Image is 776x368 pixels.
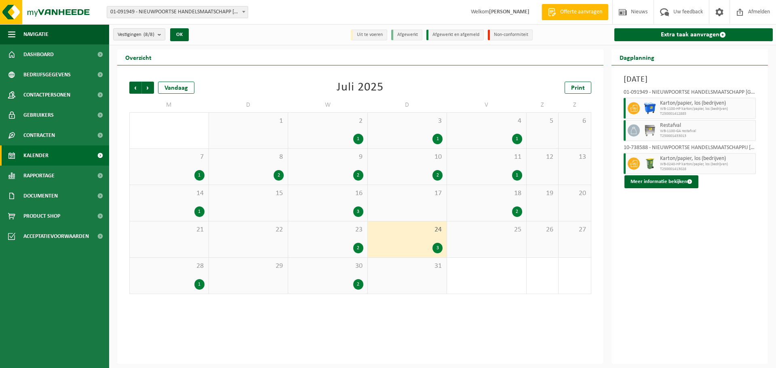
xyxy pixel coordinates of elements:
[432,134,443,144] div: 1
[292,262,363,271] span: 30
[660,167,754,172] span: T250001413028
[372,262,443,271] span: 31
[23,44,54,65] span: Dashboard
[624,145,756,153] div: 10-738588 - NIEUWPOORTSE HANDELSMAATSCHAPPIJ [GEOGRAPHIC_DATA] - [GEOGRAPHIC_DATA]
[292,225,363,234] span: 23
[624,175,698,188] button: Meer informatie bekijken
[451,189,522,198] span: 18
[351,29,387,40] li: Uit te voeren
[129,98,209,112] td: M
[23,166,55,186] span: Rapportage
[451,225,522,234] span: 25
[489,9,529,15] strong: [PERSON_NAME]
[129,82,141,94] span: Vorige
[432,170,443,181] div: 2
[23,226,89,246] span: Acceptatievoorwaarden
[23,105,54,125] span: Gebruikers
[614,28,773,41] a: Extra taak aanvragen
[23,186,58,206] span: Documenten
[292,117,363,126] span: 2
[660,134,754,139] span: T250001433013
[134,153,205,162] span: 7
[624,74,756,86] h3: [DATE]
[23,145,48,166] span: Kalender
[512,170,522,181] div: 1
[531,153,555,162] span: 12
[527,98,559,112] td: Z
[624,90,756,98] div: 01-091949 - NIEUWPOORTSE HANDELSMAATSCHAPP [GEOGRAPHIC_DATA]
[353,243,363,253] div: 2
[644,158,656,170] img: WB-0240-HPE-GN-50
[213,262,284,271] span: 29
[451,117,522,126] span: 4
[23,206,60,226] span: Product Shop
[660,122,754,129] span: Restafval
[531,189,555,198] span: 19
[118,29,154,41] span: Vestigingen
[142,82,154,94] span: Volgende
[213,117,284,126] span: 1
[558,8,604,16] span: Offerte aanvragen
[563,117,586,126] span: 6
[559,98,591,112] td: Z
[353,170,363,181] div: 2
[368,98,447,112] td: D
[113,28,165,40] button: Vestigingen(8/8)
[292,153,363,162] span: 9
[353,206,363,217] div: 3
[451,153,522,162] span: 11
[134,189,205,198] span: 14
[134,225,205,234] span: 21
[531,225,555,234] span: 26
[660,129,754,134] span: WB-1100-GA restafval
[571,85,585,91] span: Print
[660,100,754,107] span: Karton/papier, los (bedrijven)
[117,49,160,65] h2: Overzicht
[447,98,527,112] td: V
[488,29,533,40] li: Non-conformiteit
[353,134,363,144] div: 1
[143,32,154,37] count: (8/8)
[134,262,205,271] span: 28
[512,134,522,144] div: 1
[274,170,284,181] div: 2
[194,279,205,290] div: 1
[372,117,443,126] span: 3
[660,107,754,111] span: WB-1100-HP karton/papier, los (bedrijven)
[23,24,48,44] span: Navigatie
[512,206,522,217] div: 2
[426,29,484,40] li: Afgewerkt en afgemeld
[372,153,443,162] span: 10
[213,153,284,162] span: 8
[531,117,555,126] span: 5
[644,124,656,137] img: WB-1100-GAL-GY-02
[563,153,586,162] span: 13
[372,225,443,234] span: 24
[565,82,591,94] a: Print
[158,82,194,94] div: Vandaag
[612,49,662,65] h2: Dagplanning
[353,279,363,290] div: 2
[644,102,656,114] img: WB-1100-HPE-BE-01
[213,225,284,234] span: 22
[660,162,754,167] span: WB-0240-HP karton/papier, los (bedrijven)
[391,29,422,40] li: Afgewerkt
[288,98,368,112] td: W
[372,189,443,198] span: 17
[23,65,71,85] span: Bedrijfsgegevens
[337,82,384,94] div: Juli 2025
[542,4,608,20] a: Offerte aanvragen
[432,243,443,253] div: 3
[209,98,289,112] td: D
[660,111,754,116] span: T250001412885
[194,170,205,181] div: 1
[292,189,363,198] span: 16
[213,189,284,198] span: 15
[23,125,55,145] span: Contracten
[107,6,248,18] span: 01-091949 - NIEUWPOORTSE HANDELSMAATSCHAPP NIEUWPOORT - NIEUWPOORT
[660,156,754,162] span: Karton/papier, los (bedrijven)
[170,28,189,41] button: OK
[563,189,586,198] span: 20
[23,85,70,105] span: Contactpersonen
